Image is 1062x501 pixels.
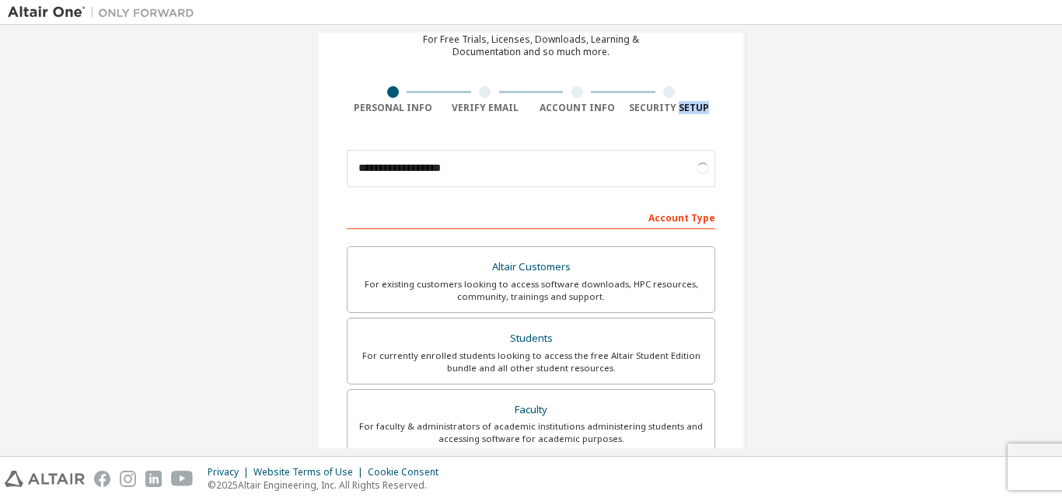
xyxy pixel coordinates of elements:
div: For Free Trials, Licenses, Downloads, Learning & Documentation and so much more. [423,33,639,58]
img: youtube.svg [171,471,194,487]
div: Faculty [357,399,705,421]
div: Account Info [531,102,624,114]
div: For currently enrolled students looking to access the free Altair Student Edition bundle and all ... [357,350,705,374]
img: linkedin.svg [145,471,162,487]
div: Cookie Consent [368,466,448,478]
div: Security Setup [624,102,716,114]
div: Altair Customers [357,256,705,278]
div: Personal Info [347,102,439,114]
img: facebook.svg [94,471,110,487]
div: For faculty & administrators of academic institutions administering students and accessing softwa... [357,420,705,445]
img: Altair One [8,5,202,20]
img: instagram.svg [120,471,136,487]
div: For existing customers looking to access software downloads, HPC resources, community, trainings ... [357,278,705,303]
div: Students [357,328,705,350]
div: Website Terms of Use [253,466,368,478]
div: Privacy [208,466,253,478]
div: Verify Email [439,102,532,114]
img: altair_logo.svg [5,471,85,487]
p: © 2025 Altair Engineering, Inc. All Rights Reserved. [208,478,448,492]
div: Account Type [347,204,715,229]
